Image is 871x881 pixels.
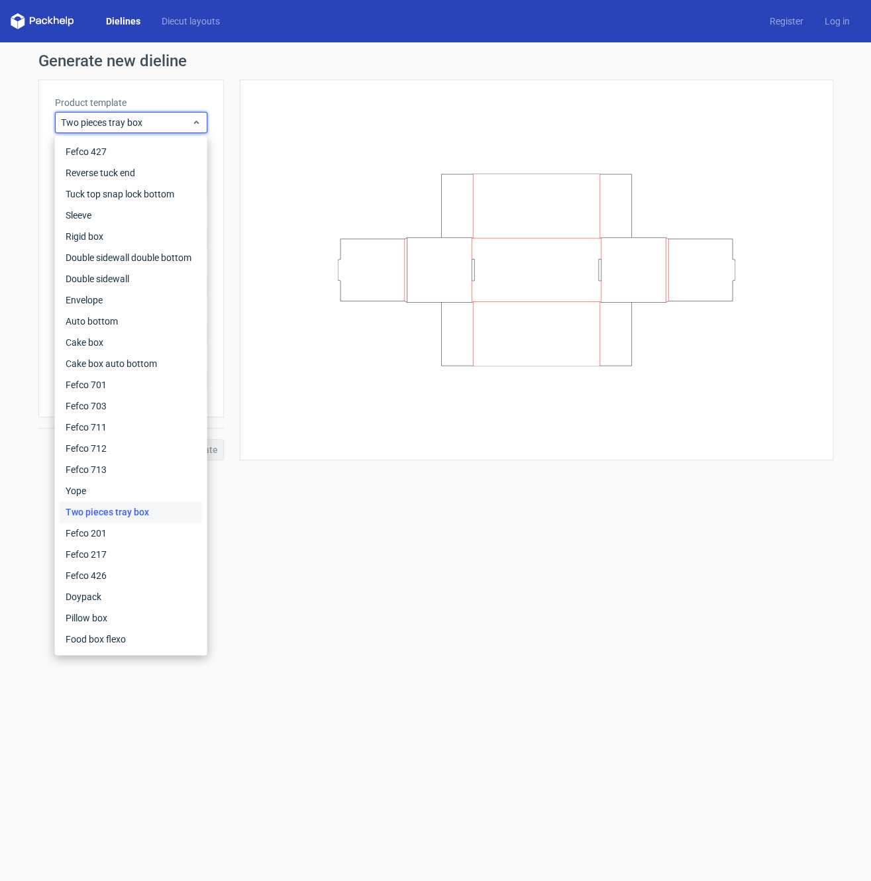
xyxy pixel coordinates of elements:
[60,501,202,523] div: Two pieces tray box
[60,162,202,183] div: Reverse tuck end
[60,523,202,544] div: Fefco 201
[60,586,202,607] div: Doypack
[759,15,814,28] a: Register
[60,544,202,565] div: Fefco 217
[60,374,202,395] div: Fefco 701
[55,96,207,109] label: Product template
[60,607,202,629] div: Pillow box
[60,438,202,459] div: Fefco 712
[60,141,202,162] div: Fefco 427
[60,205,202,226] div: Sleeve
[60,480,202,501] div: Yope
[60,459,202,480] div: Fefco 713
[60,565,202,586] div: Fefco 426
[60,183,202,205] div: Tuck top snap lock bottom
[60,332,202,353] div: Cake box
[95,15,151,28] a: Dielines
[60,268,202,289] div: Double sidewall
[38,53,833,69] h1: Generate new dieline
[60,629,202,650] div: Food box flexo
[60,289,202,311] div: Envelope
[60,247,202,268] div: Double sidewall double bottom
[61,116,191,129] span: Two pieces tray box
[151,15,231,28] a: Diecut layouts
[60,417,202,438] div: Fefco 711
[814,15,860,28] a: Log in
[60,395,202,417] div: Fefco 703
[60,353,202,374] div: Cake box auto bottom
[60,226,202,247] div: Rigid box
[60,311,202,332] div: Auto bottom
